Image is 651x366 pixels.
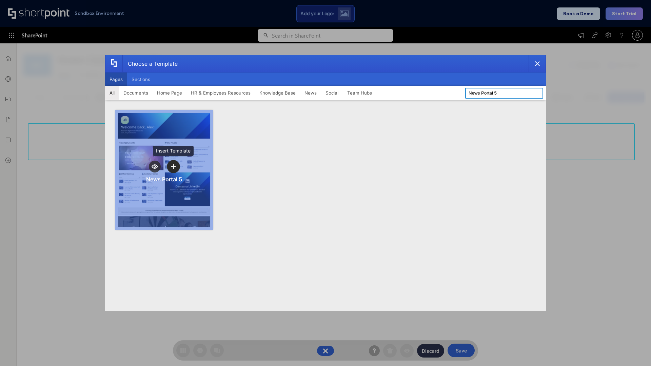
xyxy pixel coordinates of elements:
[255,86,300,100] button: Knowledge Base
[119,86,153,100] button: Documents
[105,86,119,100] button: All
[465,88,543,99] input: Search
[321,86,343,100] button: Social
[105,55,546,311] div: template selector
[122,55,178,72] div: Choose a Template
[146,176,182,183] div: News Portal 5
[127,73,155,86] button: Sections
[300,86,321,100] button: News
[153,86,186,100] button: Home Page
[105,73,127,86] button: Pages
[186,86,255,100] button: HR & Employees Resources
[343,86,376,100] button: Team Hubs
[617,333,651,366] iframe: Chat Widget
